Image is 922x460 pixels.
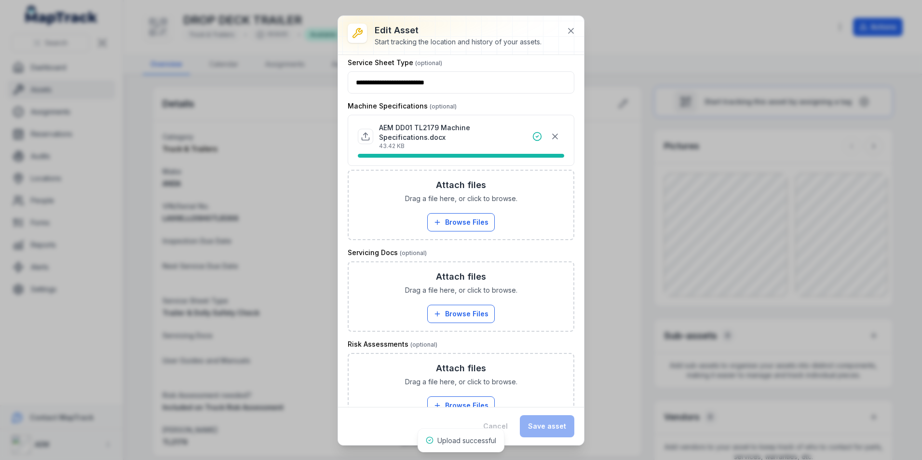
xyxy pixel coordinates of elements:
[348,339,437,349] label: Risk Assessments
[375,37,542,47] div: Start tracking the location and history of your assets.
[436,270,486,284] h3: Attach files
[405,285,517,295] span: Drag a file here, or click to browse.
[348,248,427,257] label: Servicing Docs
[405,377,517,387] span: Drag a file here, or click to browse.
[379,123,532,142] p: AEM DD01 TL2179 Machine Specifications.docx
[405,194,517,203] span: Drag a file here, or click to browse.
[427,305,495,323] button: Browse Files
[436,362,486,375] h3: Attach files
[375,24,542,37] h3: Edit asset
[436,178,486,192] h3: Attach files
[379,142,532,150] p: 43.42 KB
[427,213,495,231] button: Browse Files
[348,58,442,68] label: Service Sheet Type
[437,436,496,445] span: Upload successful
[427,396,495,415] button: Browse Files
[348,101,457,111] label: Machine Specifications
